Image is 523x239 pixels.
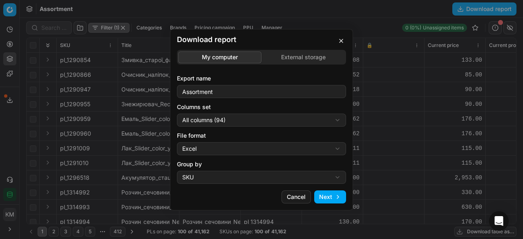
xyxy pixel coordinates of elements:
[178,51,261,63] button: My computer
[177,132,346,140] label: File format
[177,74,346,83] label: Export name
[177,160,346,168] label: Group by
[282,190,311,203] button: Cancel
[177,103,346,111] label: Columns set
[261,51,345,63] button: External storage
[314,190,346,203] button: Next
[177,36,346,43] h2: Download report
